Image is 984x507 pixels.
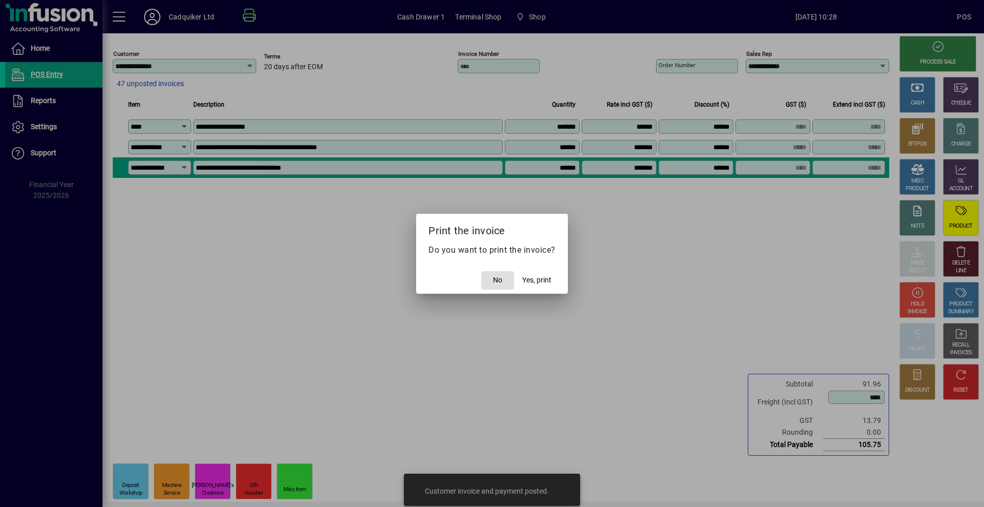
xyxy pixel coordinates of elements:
span: No [493,275,502,286]
button: Yes, print [518,271,556,290]
h2: Print the invoice [416,214,568,244]
button: No [481,271,514,290]
p: Do you want to print the invoice? [428,244,556,256]
span: Yes, print [522,275,551,286]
